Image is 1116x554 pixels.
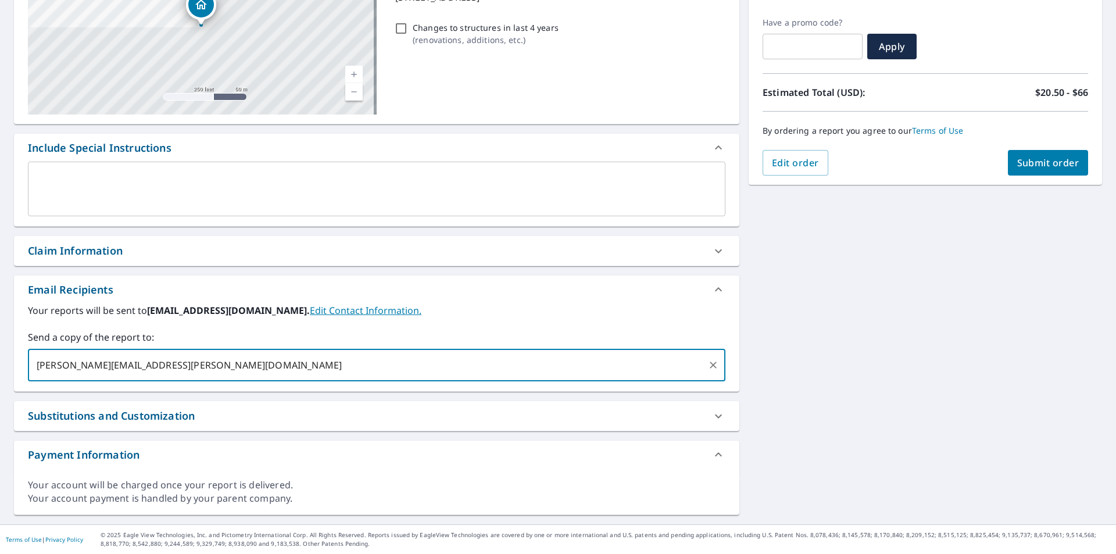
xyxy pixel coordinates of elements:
div: Claim Information [14,236,739,266]
p: | [6,536,83,543]
div: Include Special Instructions [14,134,739,162]
p: ( renovations, additions, etc. ) [413,34,559,46]
p: By ordering a report you agree to our [763,126,1088,136]
div: Payment Information [14,441,739,469]
a: Terms of Use [6,535,42,544]
a: Current Level 17, Zoom Out [345,83,363,101]
div: Include Special Instructions [28,140,171,156]
button: Clear [705,357,721,373]
label: Send a copy of the report to: [28,330,725,344]
div: Substitutions and Customization [28,408,195,424]
label: Your reports will be sent to [28,303,725,317]
div: Payment Information [28,447,139,463]
b: [EMAIL_ADDRESS][DOMAIN_NAME]. [147,304,310,317]
label: Have a promo code? [763,17,863,28]
p: Estimated Total (USD): [763,85,925,99]
div: Your account will be charged once your report is delivered. [28,478,725,492]
a: Terms of Use [912,125,964,136]
div: Substitutions and Customization [14,401,739,431]
div: Email Recipients [28,282,113,298]
a: EditContactInfo [310,304,421,317]
div: Claim Information [28,243,123,259]
div: Email Recipients [14,276,739,303]
button: Submit order [1008,150,1089,176]
p: Changes to structures in last 4 years [413,22,559,34]
p: $20.50 - $66 [1035,85,1088,99]
span: Edit order [772,156,819,169]
button: Edit order [763,150,828,176]
button: Apply [867,34,917,59]
div: Your account payment is handled by your parent company. [28,492,725,505]
p: © 2025 Eagle View Technologies, Inc. and Pictometry International Corp. All Rights Reserved. Repo... [101,531,1110,548]
a: Current Level 17, Zoom In [345,66,363,83]
span: Apply [877,40,907,53]
a: Privacy Policy [45,535,83,544]
span: Submit order [1017,156,1079,169]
